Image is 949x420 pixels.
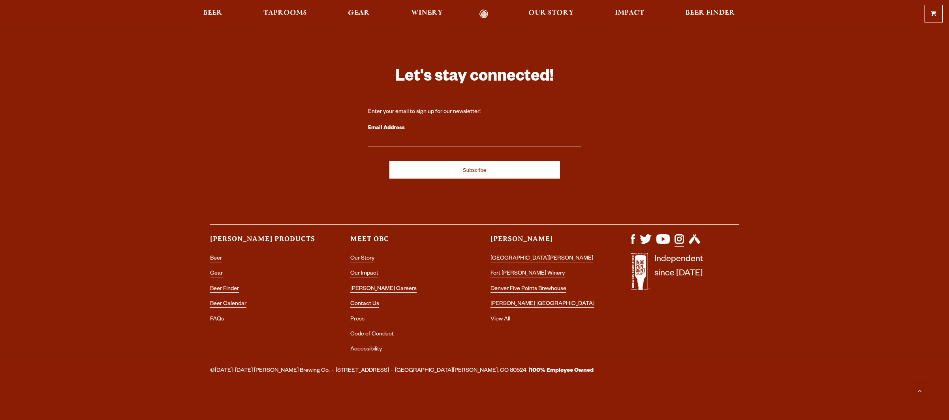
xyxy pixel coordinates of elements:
a: Contact Us [350,301,379,308]
span: Gear [348,10,370,16]
a: Gear [343,9,375,19]
a: Beer Finder [210,286,239,293]
a: Visit us on X (formerly Twitter) [640,240,652,246]
a: Our Story [523,9,579,19]
a: Gear [210,271,223,277]
span: Winery [411,10,443,16]
input: Subscribe [389,161,560,179]
span: Impact [615,10,644,16]
h3: [PERSON_NAME] [490,234,599,250]
a: Visit us on Facebook [631,240,635,246]
a: View All [490,316,510,323]
a: Winery [406,9,448,19]
a: Beer Calendar [210,301,246,308]
strong: 100% Employee Owned [530,368,594,374]
span: Taprooms [263,10,307,16]
a: Scroll to top [910,380,929,400]
a: Beer Finder [680,9,740,19]
h3: Let's stay connected! [368,66,581,90]
a: Impact [610,9,649,19]
a: [PERSON_NAME] Careers [350,286,417,293]
a: FAQs [210,316,224,323]
a: Visit us on Instagram [675,240,684,247]
span: Beer [203,10,222,16]
div: Enter your email to sign up for our newsletter! [368,108,581,116]
h3: Meet OBC [350,234,459,250]
a: Accessibility [350,347,382,353]
p: Independent since [DATE] [654,253,703,294]
a: Visit us on Untappd [689,240,700,246]
span: ©[DATE]-[DATE] [PERSON_NAME] Brewing Co. · [STREET_ADDRESS] · [GEOGRAPHIC_DATA][PERSON_NAME], CO ... [210,366,594,376]
a: Odell Home [469,9,499,19]
a: Our Impact [350,271,378,277]
a: Code of Conduct [350,331,394,338]
span: Our Story [528,10,574,16]
a: Taprooms [258,9,312,19]
a: [PERSON_NAME] [GEOGRAPHIC_DATA] [490,301,594,308]
a: Press [350,316,365,323]
a: Visit us on YouTube [656,240,670,246]
a: Beer [198,9,227,19]
a: Denver Five Points Brewhouse [490,286,566,293]
a: [GEOGRAPHIC_DATA][PERSON_NAME] [490,256,593,262]
a: Our Story [350,256,374,262]
label: Email Address [368,123,581,134]
a: Beer [210,256,222,262]
span: Beer Finder [685,10,735,16]
a: Fort [PERSON_NAME] Winery [490,271,565,277]
h3: [PERSON_NAME] Products [210,234,319,250]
